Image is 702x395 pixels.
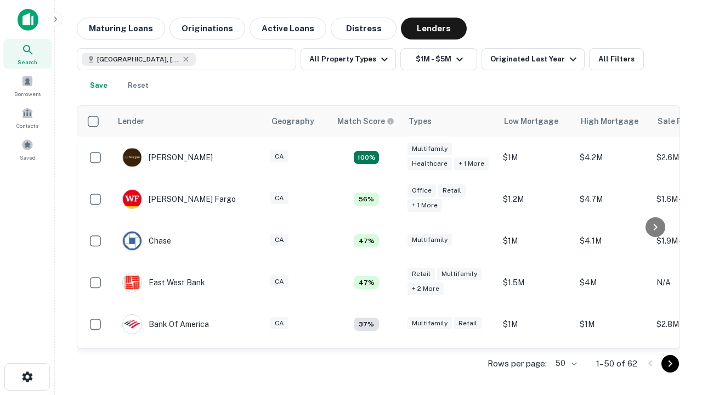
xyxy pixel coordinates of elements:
span: [GEOGRAPHIC_DATA], [GEOGRAPHIC_DATA], [GEOGRAPHIC_DATA] [97,54,179,64]
button: Originations [169,18,245,39]
button: Lenders [401,18,467,39]
button: All Filters [589,48,644,70]
div: Multifamily [407,317,452,330]
button: Reset [121,75,156,97]
div: Low Mortgage [504,115,558,128]
div: CA [270,317,288,330]
div: CA [270,275,288,288]
button: Distress [331,18,397,39]
div: Multifamily [407,234,452,246]
span: Borrowers [14,89,41,98]
div: Originated Last Year [490,53,580,66]
img: picture [123,315,141,334]
div: Retail [407,268,435,280]
button: Save your search to get updates of matches that match your search criteria. [81,75,116,97]
td: $4.2M [574,137,651,178]
button: $1M - $5M [400,48,477,70]
div: Lender [118,115,144,128]
td: $1.5M [497,262,574,303]
th: Low Mortgage [497,106,574,137]
span: Saved [20,153,36,162]
img: capitalize-icon.png [18,9,38,31]
div: + 2 more [407,283,444,295]
div: [PERSON_NAME] [122,148,213,167]
div: Matching Properties: 5, hasApolloMatch: undefined [354,276,379,289]
a: Borrowers [3,71,52,100]
a: Contacts [3,103,52,132]
div: Types [409,115,432,128]
button: Originated Last Year [482,48,585,70]
th: High Mortgage [574,106,651,137]
div: Multifamily [407,143,452,155]
p: 1–50 of 62 [596,357,637,370]
div: [PERSON_NAME] Fargo [122,189,236,209]
div: East West Bank [122,273,205,292]
p: Rows per page: [488,357,547,370]
td: $1M [497,137,574,178]
div: 50 [551,356,579,371]
td: $1M [497,220,574,262]
th: Lender [111,106,265,137]
td: $4M [574,262,651,303]
td: $1M [497,303,574,345]
div: CA [270,150,288,163]
button: Go to next page [661,355,679,373]
th: Capitalize uses an advanced AI algorithm to match your search with the best lender. The match sco... [331,106,402,137]
div: CA [270,234,288,246]
div: + 1 more [407,199,442,212]
div: + 1 more [454,157,489,170]
a: Saved [3,134,52,164]
div: Retail [454,317,482,330]
span: Search [18,58,37,66]
img: picture [123,273,141,292]
div: Matching Properties: 19, hasApolloMatch: undefined [354,151,379,164]
th: Geography [265,106,331,137]
button: All Property Types [301,48,396,70]
img: picture [123,190,141,208]
div: Retail [438,184,466,197]
td: $4.1M [574,220,651,262]
div: Matching Properties: 4, hasApolloMatch: undefined [354,318,379,331]
th: Types [402,106,497,137]
button: Maturing Loans [77,18,165,39]
div: Matching Properties: 5, hasApolloMatch: undefined [354,234,379,247]
div: Office [407,184,436,197]
img: picture [123,232,141,250]
span: Contacts [16,121,38,130]
td: $1.4M [497,345,574,387]
div: Capitalize uses an advanced AI algorithm to match your search with the best lender. The match sco... [337,115,394,127]
div: High Mortgage [581,115,638,128]
div: Chase [122,231,171,251]
iframe: Chat Widget [647,272,702,325]
img: picture [123,148,141,167]
div: CA [270,192,288,205]
div: Geography [271,115,314,128]
a: Search [3,39,52,69]
button: Active Loans [250,18,326,39]
button: [GEOGRAPHIC_DATA], [GEOGRAPHIC_DATA], [GEOGRAPHIC_DATA] [77,48,296,70]
td: $1M [574,303,651,345]
h6: Match Score [337,115,392,127]
div: Multifamily [437,268,482,280]
div: Bank Of America [122,314,209,334]
td: $4.5M [574,345,651,387]
td: $1.2M [497,178,574,220]
div: Healthcare [407,157,452,170]
div: Matching Properties: 6, hasApolloMatch: undefined [354,193,379,206]
td: $4.7M [574,178,651,220]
